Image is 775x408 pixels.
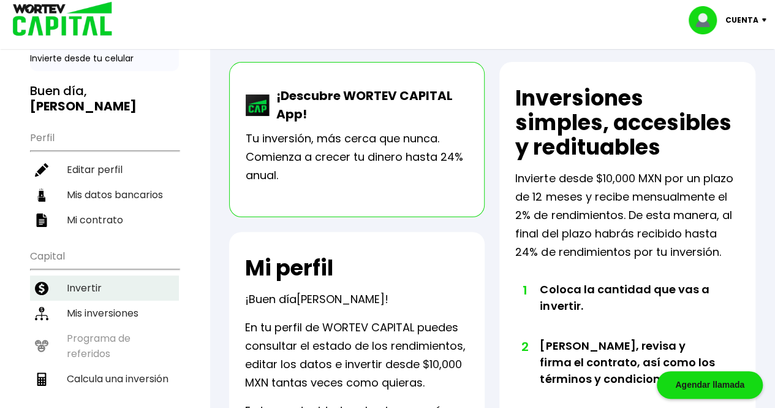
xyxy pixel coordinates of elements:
[245,318,469,392] p: En tu perfil de WORTEV CAPITAL puedes consultar el estado de los rendimientos, editar los datos e...
[35,214,48,227] img: contrato-icon.f2db500c.svg
[35,163,48,177] img: editar-icon.952d3147.svg
[35,282,48,295] img: invertir-icon.b3b967d7.svg
[30,98,137,115] b: [PERSON_NAME]
[246,94,270,117] img: wortev-capital-app-icon
[297,291,385,307] span: [PERSON_NAME]
[689,6,725,34] img: profile-image
[35,372,48,386] img: calculadora-icon.17d418c4.svg
[30,52,179,65] p: Invierte desde tu celular
[30,83,179,114] h3: Buen día,
[270,87,469,123] p: ¡Descubre WORTEV CAPITAL App!
[30,275,179,301] a: Invertir
[30,366,179,391] a: Calcula una inversión
[35,307,48,320] img: inversiones-icon.6695dc30.svg
[30,157,179,182] a: Editar perfil
[521,337,527,356] span: 2
[245,256,333,280] h2: Mi perfil
[725,11,758,29] p: Cuenta
[30,301,179,326] a: Mis inversiones
[30,124,179,233] ul: Perfil
[515,169,739,261] p: Invierte desde $10,000 MXN por un plazo de 12 meses y recibe mensualmente el 2% de rendimientos. ...
[540,281,717,337] li: Coloca la cantidad que vas a invertir.
[30,182,179,207] a: Mis datos bancarios
[245,290,388,309] p: ¡Buen día !
[515,86,739,160] h2: Inversiones simples, accesibles y redituables
[657,371,763,399] div: Agendar llamada
[30,207,179,233] a: Mi contrato
[35,188,48,202] img: datos-icon.10cf9172.svg
[246,129,469,185] p: Tu inversión, más cerca que nunca. Comienza a crecer tu dinero hasta 24% anual.
[758,18,775,22] img: icon-down
[521,281,527,299] span: 1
